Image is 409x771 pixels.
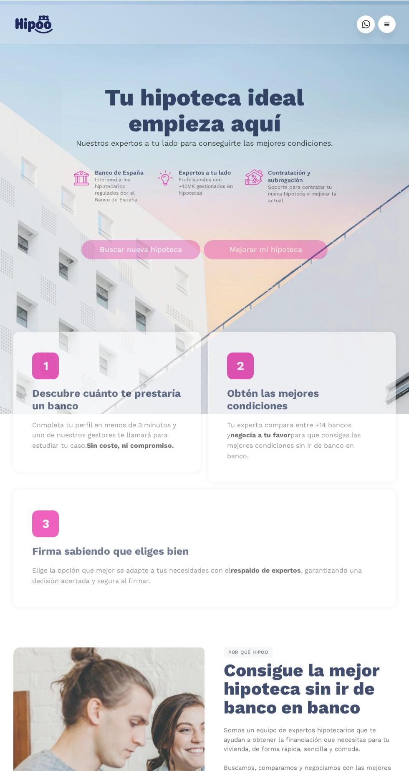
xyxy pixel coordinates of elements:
[32,420,182,451] p: Completa tu perfil en menos de 3 minutos y uno de nuestros gestores te llamará para estudiar tu c...
[81,240,200,259] a: Buscar nueva hipoteca
[227,420,377,461] p: Tu experto compara entre +14 bancos y para que consigas las mejores condiciones sin ir de banco e...
[32,566,377,586] p: Elige la opción que mejor se adapte a tus necesidades con el , garantizando una decisión acertada...
[268,184,337,204] p: Soporte para contratar tu nueva hipoteca o mejorar la actual
[224,661,383,717] h2: Consigue la mejor hipoteca sin ir de banco en banco
[378,15,396,33] div: menu
[70,85,339,137] h1: Tu hipoteca ideal empieza aquí
[87,441,174,449] strong: Sin coste, ni compromiso.
[230,431,290,439] strong: negocia a tu favor
[13,12,54,37] a: home
[32,387,182,412] h4: Descubre cuánto te prestaría un banco
[268,169,337,184] h1: Contratación y subrogación
[32,545,189,558] h4: Firma sabiendo que eliges bien
[204,240,328,259] a: Mejorar mi hipoteca
[231,566,301,574] strong: respaldo de expertos
[95,169,149,176] h1: Banco de España
[76,140,333,147] p: Nuestros expertos a tu lado para conseguirte las mejores condiciones.
[95,176,149,203] p: Intermediarios hipotecarios regulados por el Banco de España
[224,647,273,658] div: POR QUÉ HIPOO
[227,387,377,412] h4: Obtén las mejores condiciones
[179,169,239,176] h1: Expertos a tu lado
[179,176,239,196] p: Profesionales con +40M€ gestionados en hipotecas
